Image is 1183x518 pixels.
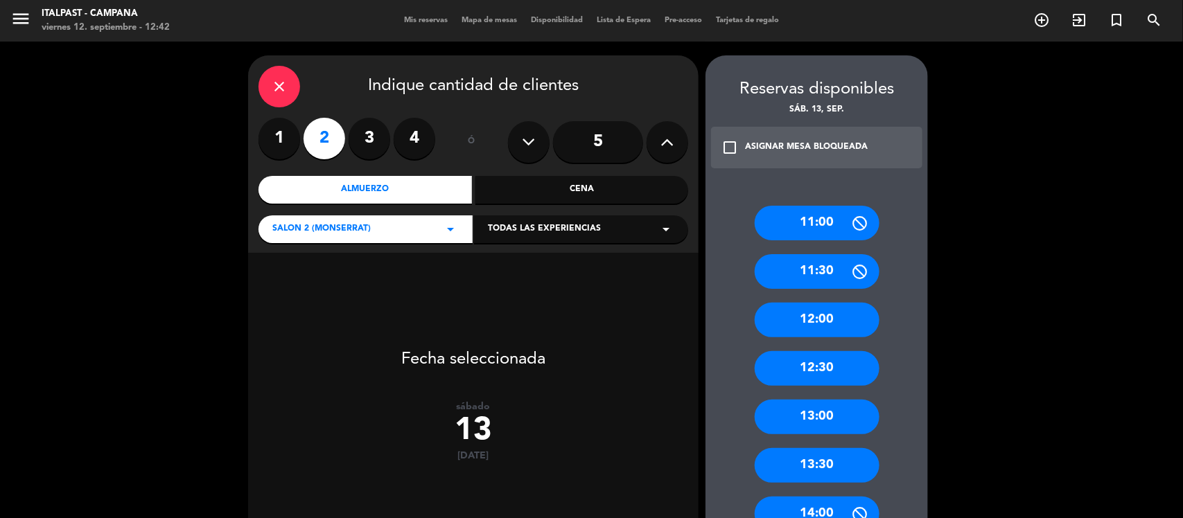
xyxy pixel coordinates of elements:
i: arrow_drop_down [658,221,674,238]
button: menu [10,8,31,34]
span: Tarjetas de regalo [709,17,786,24]
span: Mis reservas [397,17,455,24]
i: menu [10,8,31,29]
div: 11:30 [755,254,879,289]
div: Reservas disponibles [706,76,928,103]
div: 13 [248,413,699,450]
div: ó [449,118,494,166]
div: Cena [475,176,689,204]
label: 4 [394,118,435,159]
div: Almuerzo [258,176,472,204]
label: 2 [304,118,345,159]
span: Pre-acceso [658,17,709,24]
span: Lista de Espera [590,17,658,24]
label: 3 [349,118,390,159]
i: exit_to_app [1071,12,1087,28]
span: Disponibilidad [524,17,590,24]
div: [DATE] [248,450,699,462]
div: sábado [248,401,699,413]
i: arrow_drop_down [442,221,459,238]
div: 11:00 [755,206,879,240]
div: viernes 12. septiembre - 12:42 [42,21,170,35]
i: add_circle_outline [1033,12,1050,28]
div: Indique cantidad de clientes [258,66,688,107]
div: Fecha seleccionada [248,329,699,373]
span: Todas las experiencias [488,222,601,236]
label: 1 [258,118,300,159]
i: search [1146,12,1162,28]
div: 12:30 [755,351,879,386]
div: Italpast - Campana [42,7,170,21]
i: check_box_outline_blank [721,139,738,156]
span: Mapa de mesas [455,17,524,24]
div: 12:00 [755,303,879,337]
i: close [271,78,288,95]
div: sáb. 13, sep. [706,103,928,117]
span: Salon 2 (Monserrat) [272,222,371,236]
div: 13:00 [755,400,879,434]
div: 13:30 [755,448,879,483]
div: ASIGNAR MESA BLOQUEADA [745,141,868,154]
i: turned_in_not [1108,12,1125,28]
